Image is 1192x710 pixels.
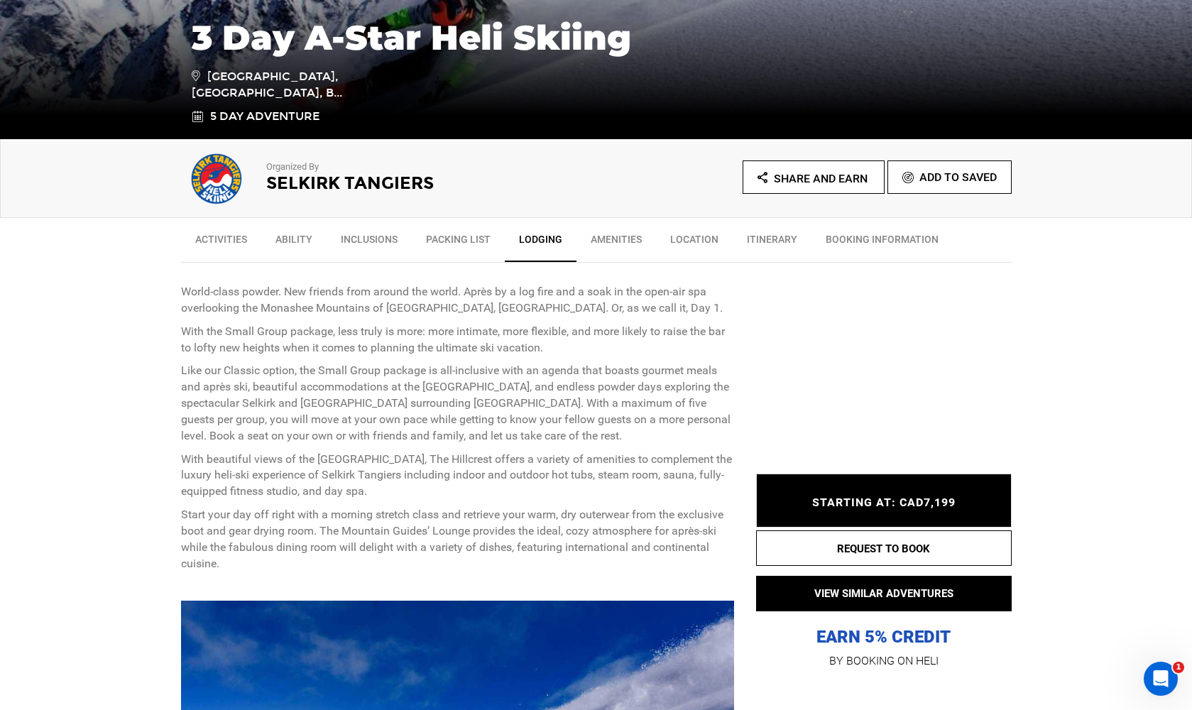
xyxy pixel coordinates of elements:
p: Like our Classic option, the Small Group package is all-inclusive with an agenda that boasts gour... [181,363,735,444]
a: Itinerary [733,225,811,261]
span: STARTING AT: CAD7,199 [812,496,956,509]
a: BOOKING INFORMATION [811,225,953,261]
p: Start your day off right with a morning stretch class and retrieve your warm, dry outerwear from ... [181,507,735,572]
h1: 3 Day A-Star Heli Skiing [192,18,1001,57]
img: b7c9005a67764c1fdc1ea0aaa7ccaed8.png [181,151,252,207]
a: Packing List [412,225,505,261]
p: With the Small Group package, less truly is more: more intimate, more flexible, and more likely t... [181,324,735,356]
h2: Selkirk Tangiers [266,174,557,192]
span: 1 [1173,662,1184,673]
span: Share and Earn [774,172,868,185]
button: VIEW SIMILAR ADVENTURES [756,576,1012,611]
span: 5 Day Adventure [210,109,319,125]
a: Lodging [505,225,576,262]
span: Add To Saved [919,170,997,184]
a: Location [656,225,733,261]
button: REQUEST TO BOOK [756,530,1012,566]
p: Organized By [266,160,557,174]
iframe: Intercom live chat [1144,662,1178,696]
a: Inclusions [327,225,412,261]
p: With beautiful views of the [GEOGRAPHIC_DATA], The Hillcrest offers a variety of amenities to com... [181,452,735,501]
p: World-class powder. New friends from around the world. Après by a log fire and a soak in the open... [181,284,735,317]
p: BY BOOKING ON HELI [756,651,1012,671]
p: EARN 5% CREDIT [756,484,1012,648]
a: Amenities [576,225,656,261]
a: Activities [181,225,261,261]
a: Ability [261,225,327,261]
span: [GEOGRAPHIC_DATA], [GEOGRAPHIC_DATA], B... [192,67,394,102]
